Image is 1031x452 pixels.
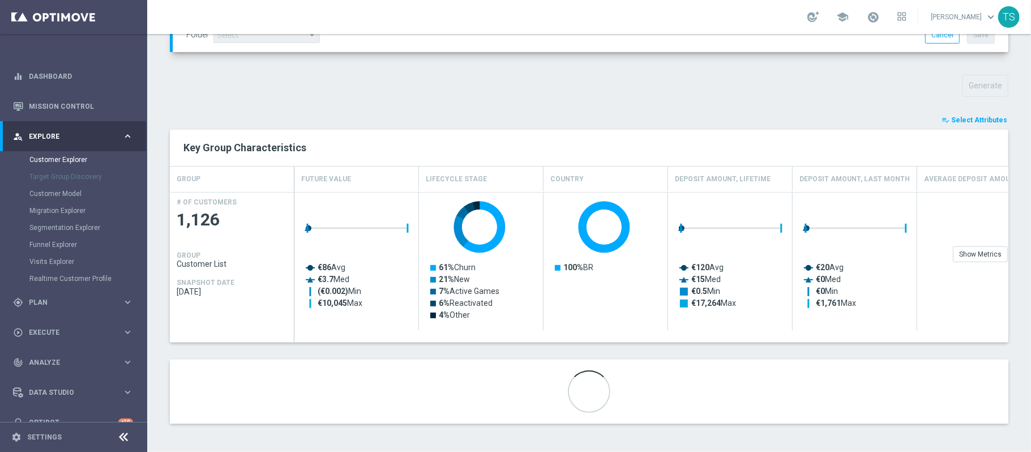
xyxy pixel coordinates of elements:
a: Dashboard [29,61,133,91]
h2: Key Group Characteristics [183,141,995,155]
button: person_search Explore keyboard_arrow_right [12,132,134,141]
text: Active Games [439,287,499,296]
i: keyboard_arrow_right [122,327,133,338]
a: Visits Explorer [29,257,118,266]
i: equalizer [13,71,23,82]
h4: Deposit Amount, Lifetime [675,169,771,189]
a: Realtime Customer Profile [29,274,118,283]
i: keyboard_arrow_right [122,297,133,308]
tspan: 4% [439,310,450,319]
text: Med [816,275,841,284]
tspan: €0 [816,287,825,296]
text: Med [318,275,349,284]
h4: Deposit Amount, Last Month [799,169,910,189]
tspan: €20 [816,263,829,272]
a: Settings [27,434,62,441]
div: Explore [13,131,122,142]
button: play_circle_outline Execute keyboard_arrow_right [12,328,134,337]
i: keyboard_arrow_right [122,387,133,398]
tspan: €0.5 [691,287,707,296]
h4: Lifecycle Stage [426,169,487,189]
button: playlist_add_check Select Attributes [940,114,1008,126]
div: Mission Control [13,91,133,121]
h4: SNAPSHOT DATE [177,279,234,287]
text: Max [691,299,736,308]
i: gps_fixed [13,297,23,308]
div: Customer Model [29,185,146,202]
button: Generate [962,75,1008,97]
div: Execute [13,327,122,338]
a: Customer Model [29,189,118,198]
tspan: 7% [439,287,450,296]
tspan: €10,045 [318,299,347,308]
span: Analyze [29,359,122,366]
div: Optibot [13,407,133,437]
i: play_circle_outline [13,327,23,338]
button: Mission Control [12,102,134,111]
tspan: €17,264 [691,299,721,308]
i: settings [11,432,22,442]
tspan: €15 [691,275,705,284]
div: Segmentation Explorer [29,219,146,236]
span: 2025-09-17 [177,287,288,296]
div: equalizer Dashboard [12,72,134,81]
button: Save [967,27,995,43]
text: Max [816,299,856,308]
tspan: 61% [439,263,454,272]
text: Avg [691,263,724,272]
text: Avg [816,263,844,272]
span: Plan [29,299,122,306]
button: track_changes Analyze keyboard_arrow_right [12,358,134,367]
tspan: €0 [816,275,825,284]
div: Customer Explorer [29,151,146,168]
label: Folder [186,30,209,40]
text: Min [318,287,361,296]
div: Migration Explorer [29,202,146,219]
h4: GROUP [177,169,200,189]
i: lightbulb [13,417,23,428]
i: playlist_add_check [942,116,949,124]
tspan: €120 [691,263,709,272]
tspan: 100% [563,263,583,272]
span: keyboard_arrow_down [985,11,997,23]
div: Show Metrics [953,246,1008,262]
text: Max [318,299,362,308]
tspan: €86 [318,263,331,272]
div: +10 [118,419,133,426]
div: Target Group Discovery [29,168,146,185]
text: Med [691,275,721,284]
text: Min [816,287,838,296]
tspan: €3.7 [318,275,333,284]
button: gps_fixed Plan keyboard_arrow_right [12,298,134,307]
text: Avg [318,263,345,272]
tspan: 21% [439,275,454,284]
div: Visits Explorer [29,253,146,270]
i: track_changes [13,357,23,368]
text: Other [439,310,470,319]
a: Funnel Explorer [29,240,118,249]
button: Data Studio keyboard_arrow_right [12,388,134,397]
text: Min [691,287,720,296]
div: Data Studio [13,387,122,398]
div: Plan [13,297,122,308]
span: 1,126 [177,209,288,231]
h4: # OF CUSTOMERS [177,198,237,206]
h4: GROUP [177,251,200,259]
div: Press SPACE to select this row. [170,192,294,331]
a: Optibot [29,407,118,437]
div: TS [998,6,1020,28]
a: Mission Control [29,91,133,121]
h4: Country [550,169,584,189]
span: Customer List [177,259,288,268]
text: Churn [439,263,476,272]
text: BR [563,263,593,272]
button: lightbulb Optibot +10 [12,418,134,427]
i: keyboard_arrow_right [122,131,133,142]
